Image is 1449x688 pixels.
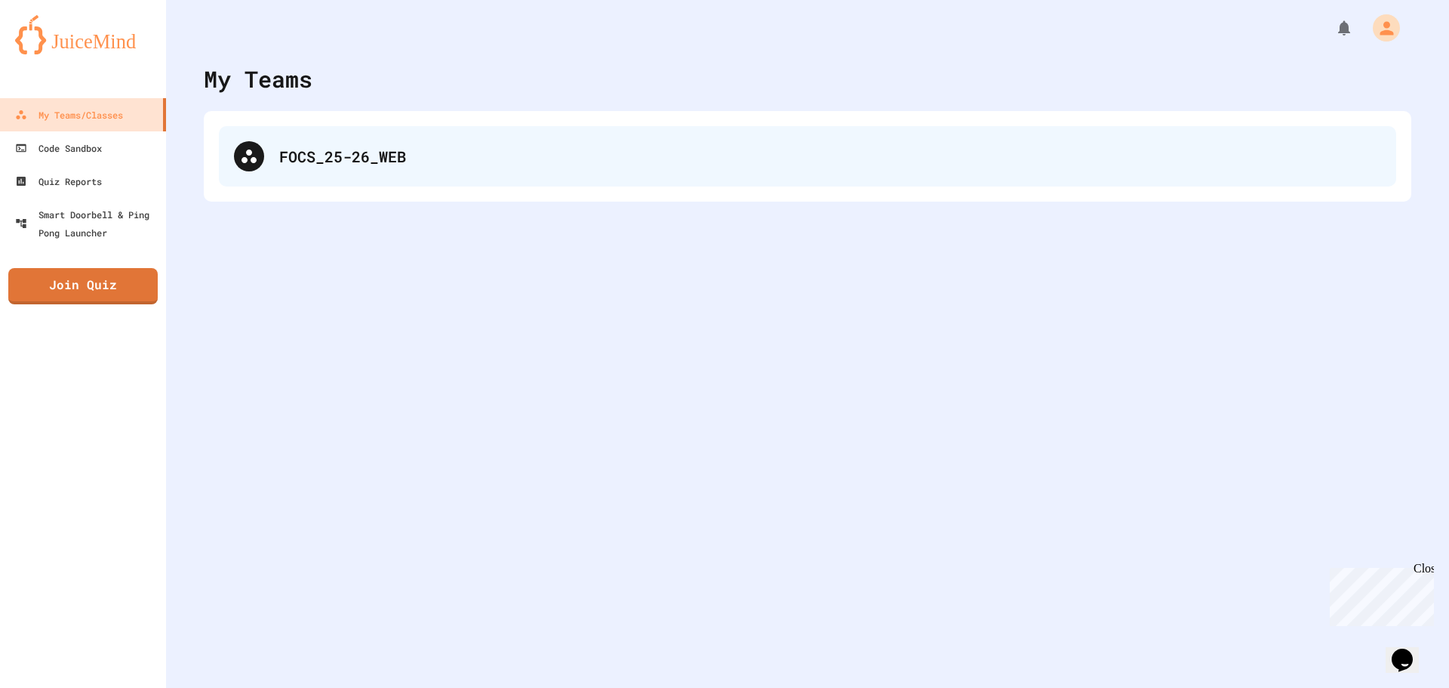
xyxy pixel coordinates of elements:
div: Smart Doorbell & Ping Pong Launcher [15,205,160,242]
div: My Account [1357,11,1404,45]
iframe: chat widget [1386,628,1434,673]
iframe: chat widget [1324,562,1434,626]
div: Code Sandbox [15,139,102,157]
div: Chat with us now!Close [6,6,104,96]
div: FOCS_25-26_WEB [279,145,1381,168]
div: My Teams/Classes [15,106,123,124]
a: Join Quiz [8,268,158,304]
div: My Notifications [1307,15,1357,41]
div: My Teams [204,62,312,96]
img: logo-orange.svg [15,15,151,54]
div: Quiz Reports [15,172,102,190]
div: FOCS_25-26_WEB [219,126,1396,187]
